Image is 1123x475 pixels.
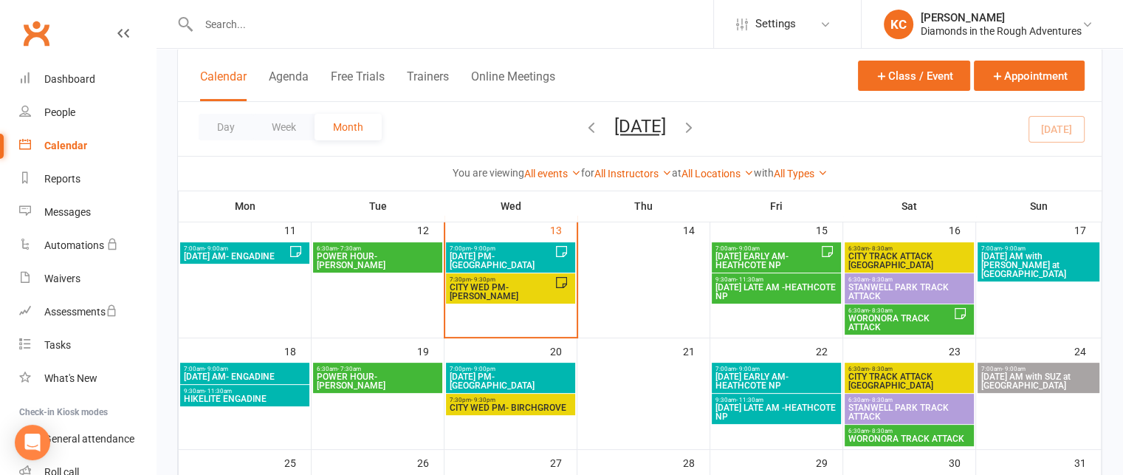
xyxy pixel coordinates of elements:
[550,338,577,363] div: 20
[884,10,913,39] div: KC
[44,140,87,151] div: Calendar
[183,388,306,394] span: 9:30am
[774,168,828,180] a: All Types
[44,306,117,318] div: Assessments
[848,366,971,372] span: 6:30am
[19,229,156,262] a: Automations
[683,450,710,474] div: 28
[471,397,495,403] span: - 9:30pm
[19,163,156,196] a: Reports
[1074,338,1101,363] div: 24
[18,15,55,52] a: Clubworx
[715,403,838,421] span: [DATE] LATE AM -HEATHCOTE NP
[736,276,763,283] span: - 11:30am
[715,397,838,403] span: 9:30am
[949,338,975,363] div: 23
[581,167,594,179] strong: for
[44,239,104,251] div: Automations
[736,397,763,403] span: - 11:30am
[337,245,361,252] span: - 7:30am
[1074,450,1101,474] div: 31
[715,252,820,270] span: [DATE] EARLY AM- HEATHCOTE NP
[417,217,444,242] div: 12
[524,168,581,180] a: All events
[471,245,495,252] span: - 9:00pm
[848,403,971,421] span: STANWELL PARK TRACK ATTACK
[683,217,710,242] div: 14
[869,428,893,434] span: - 8:30am
[471,366,495,372] span: - 9:00pm
[183,394,306,403] span: HIKELITE ENGADINE
[816,217,842,242] div: 15
[715,366,838,372] span: 7:00am
[858,61,970,91] button: Class / Event
[316,245,439,252] span: 6:30am
[315,114,382,140] button: Month
[848,252,971,270] span: CITY TRACK ATTACK [GEOGRAPHIC_DATA]
[19,63,156,96] a: Dashboard
[715,245,820,252] span: 7:00am
[417,338,444,363] div: 19
[594,168,672,180] a: All Instructors
[1074,217,1101,242] div: 17
[44,273,80,284] div: Waivers
[715,372,838,390] span: [DATE] EARLY AM- HEATHCOTE NP
[848,314,953,332] span: WORONORA TRACK ATTACK
[15,425,50,460] div: Open Intercom Messenger
[449,252,554,270] span: [DATE] PM-[GEOGRAPHIC_DATA]
[848,428,971,434] span: 6:30am
[253,114,315,140] button: Week
[44,339,71,351] div: Tasks
[444,191,577,222] th: Wed
[449,283,554,301] span: CITY WED PM- [PERSON_NAME]
[614,116,666,137] button: [DATE]
[848,434,971,443] span: WORONORA TRACK ATTACK
[816,450,842,474] div: 29
[848,276,971,283] span: 6:30am
[869,397,893,403] span: - 8:30am
[19,295,156,329] a: Assessments
[681,168,754,180] a: All Locations
[976,191,1102,222] th: Sun
[44,433,134,445] div: General attendance
[843,191,976,222] th: Sat
[453,167,524,179] strong: You are viewing
[44,73,95,85] div: Dashboard
[19,96,156,129] a: People
[44,106,75,118] div: People
[921,11,1082,24] div: [PERSON_NAME]
[19,423,156,456] a: General attendance kiosk mode
[869,245,893,252] span: - 8:30am
[269,69,309,101] button: Agenda
[550,450,577,474] div: 27
[981,252,1097,278] span: [DATE] AM with [PERSON_NAME] at [GEOGRAPHIC_DATA]
[715,276,838,283] span: 9:30am
[44,206,91,218] div: Messages
[981,366,1097,372] span: 7:00am
[417,450,444,474] div: 26
[449,276,554,283] span: 7:30pm
[183,366,306,372] span: 7:00am
[407,69,449,101] button: Trainers
[921,24,1082,38] div: Diamonds in the Rough Adventures
[449,366,572,372] span: 7:00pm
[200,69,247,101] button: Calendar
[205,366,228,372] span: - 9:00am
[550,217,577,242] div: 13
[19,262,156,295] a: Waivers
[577,191,710,222] th: Thu
[194,14,713,35] input: Search...
[949,217,975,242] div: 16
[1002,245,1026,252] span: - 9:00am
[754,167,774,179] strong: with
[471,69,555,101] button: Online Meetings
[44,173,80,185] div: Reports
[848,372,971,390] span: CITY TRACK ATTACK [GEOGRAPHIC_DATA]
[312,191,444,222] th: Tue
[205,388,232,394] span: - 11:30am
[816,338,842,363] div: 22
[183,245,289,252] span: 7:00am
[316,366,439,372] span: 6:30am
[284,217,311,242] div: 11
[736,245,760,252] span: - 9:00am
